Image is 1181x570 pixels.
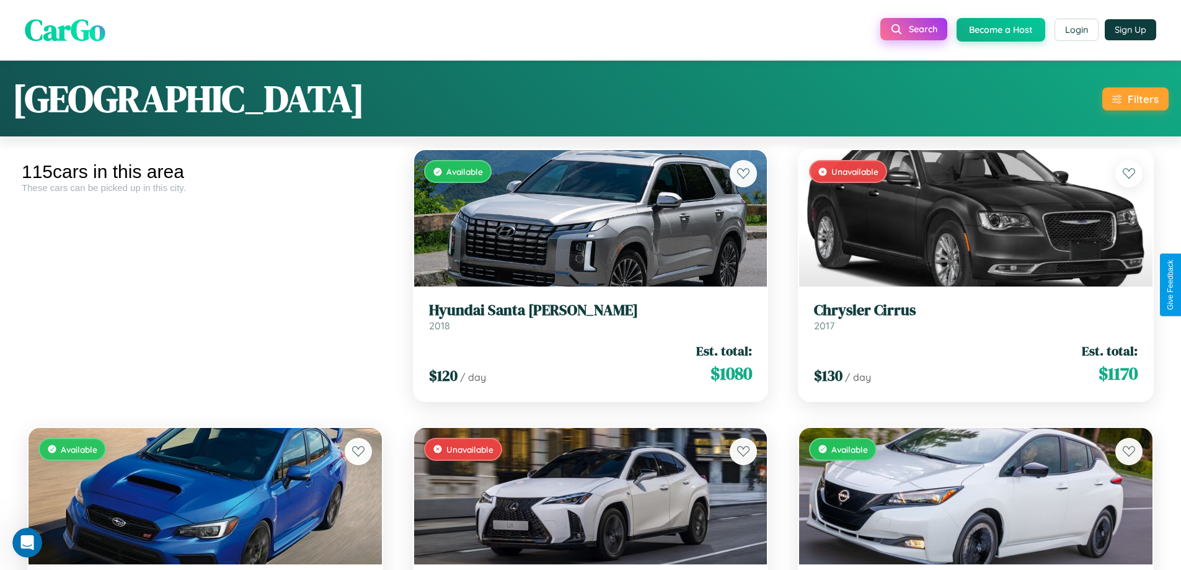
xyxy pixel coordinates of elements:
[429,365,458,386] span: $ 120
[831,444,868,455] span: Available
[22,182,389,193] div: These cars can be picked up in this city.
[12,73,365,124] h1: [GEOGRAPHIC_DATA]
[25,9,105,50] span: CarGo
[1105,19,1156,40] button: Sign Up
[814,319,834,332] span: 2017
[814,301,1138,319] h3: Chrysler Cirrus
[1128,92,1159,105] div: Filters
[1099,361,1138,386] span: $ 1170
[831,166,878,177] span: Unavailable
[429,301,753,332] a: Hyundai Santa [PERSON_NAME]2018
[845,371,871,383] span: / day
[1055,19,1099,41] button: Login
[61,444,97,455] span: Available
[814,365,843,386] span: $ 130
[957,18,1045,42] button: Become a Host
[460,371,486,383] span: / day
[446,166,483,177] span: Available
[909,24,937,35] span: Search
[696,342,752,360] span: Est. total:
[429,301,753,319] h3: Hyundai Santa [PERSON_NAME]
[814,301,1138,332] a: Chrysler Cirrus2017
[1166,260,1175,310] div: Give Feedback
[1102,87,1169,110] button: Filters
[880,18,947,40] button: Search
[1082,342,1138,360] span: Est. total:
[446,444,493,455] span: Unavailable
[429,319,450,332] span: 2018
[22,161,389,182] div: 115 cars in this area
[12,528,42,558] iframe: Intercom live chat
[710,361,752,386] span: $ 1080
